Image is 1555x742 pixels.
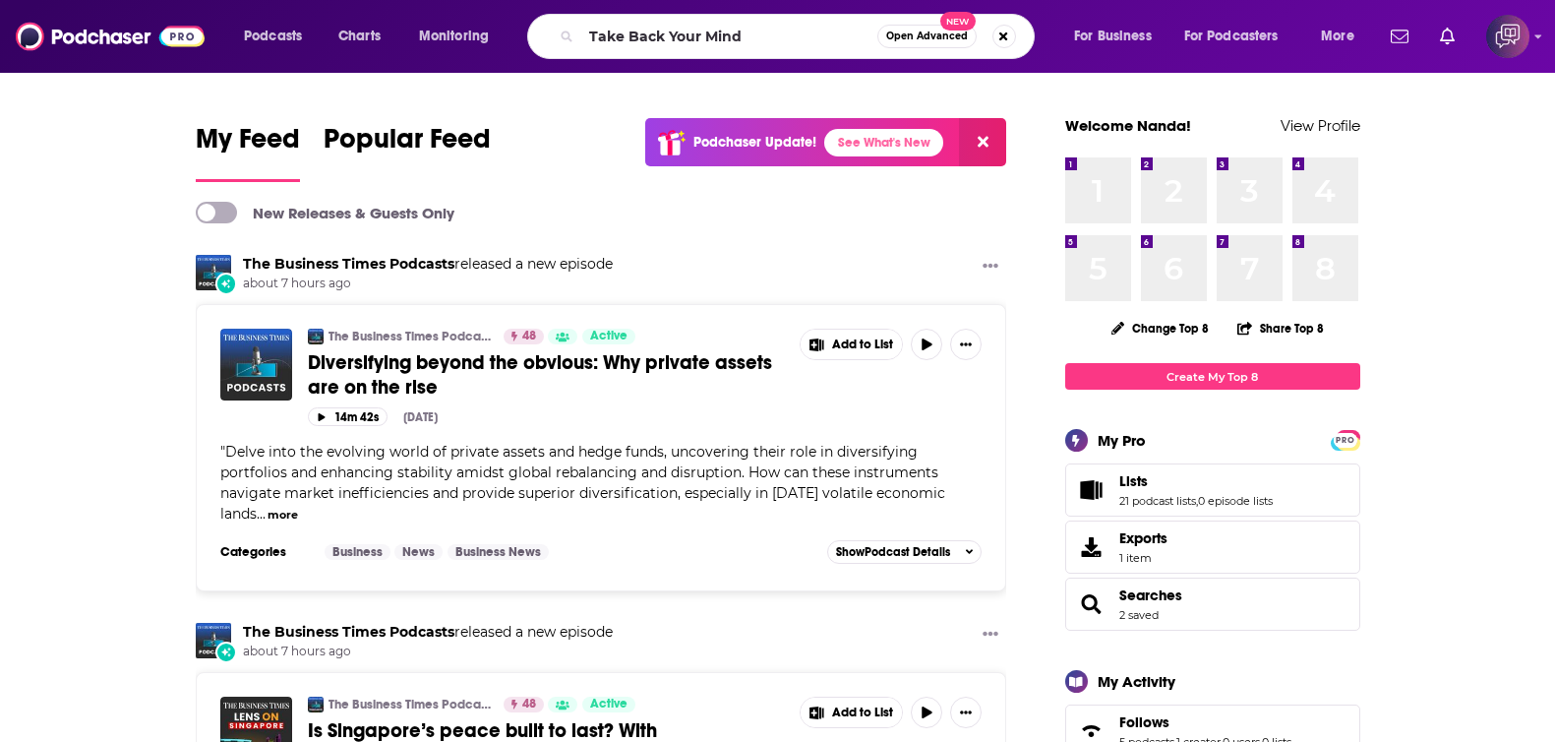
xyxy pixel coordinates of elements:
[1119,608,1159,622] a: 2 saved
[801,698,903,727] button: Show More Button
[1236,309,1325,347] button: Share Top 8
[582,329,635,344] a: Active
[220,443,945,523] span: "
[1072,476,1111,504] a: Lists
[1486,15,1529,58] span: Logged in as corioliscompany
[220,443,945,523] span: Delve into the evolving world of private assets and hedge funds, uncovering their role in diversi...
[801,330,903,359] button: Show More Button
[220,329,292,401] img: Diversifying beyond the obvious: Why private assets are on the rise
[324,122,491,182] a: Popular Feed
[522,695,536,714] span: 48
[244,23,302,50] span: Podcasts
[308,329,324,344] img: The Business Times Podcasts
[1281,116,1360,135] a: View Profile
[243,276,613,292] span: about 7 hours ago
[196,255,231,290] img: The Business Times Podcasts
[1072,590,1111,618] a: Searches
[1065,363,1360,390] a: Create My Top 8
[1119,494,1196,508] a: 21 podcast lists
[836,545,950,559] span: Show Podcast Details
[243,623,454,641] a: The Business Times Podcasts
[16,18,205,55] img: Podchaser - Follow, Share and Rate Podcasts
[243,644,613,660] span: about 7 hours ago
[329,697,491,712] a: The Business Times Podcasts
[693,134,816,151] p: Podchaser Update!
[522,327,536,346] span: 48
[419,23,489,50] span: Monitoring
[1119,551,1167,565] span: 1 item
[832,706,893,720] span: Add to List
[1321,23,1354,50] span: More
[308,697,324,712] a: The Business Times Podcasts
[1074,23,1152,50] span: For Business
[325,544,390,560] a: Business
[504,697,544,712] a: 48
[1198,494,1273,508] a: 0 episode lists
[504,329,544,344] a: 48
[1334,433,1357,448] span: PRO
[1060,21,1176,52] button: open menu
[1119,529,1167,547] span: Exports
[243,255,613,274] h3: released a new episode
[215,273,237,294] div: New Episode
[1098,672,1175,691] div: My Activity
[324,122,491,167] span: Popular Feed
[1119,587,1182,604] a: Searches
[1383,20,1416,53] a: Show notifications dropdown
[827,540,983,564] button: ShowPodcast Details
[308,350,786,400] a: Diversifying beyond the obvious: Why private assets are on the rise
[1171,21,1307,52] button: open menu
[1334,432,1357,447] a: PRO
[1065,116,1191,135] a: Welcome Nanda!
[268,507,298,524] button: more
[1119,472,1148,490] span: Lists
[1486,15,1529,58] img: User Profile
[582,697,635,712] a: Active
[405,21,514,52] button: open menu
[975,255,1006,279] button: Show More Button
[326,21,392,52] a: Charts
[1098,431,1146,450] div: My Pro
[581,21,877,52] input: Search podcasts, credits, & more...
[215,642,237,663] div: New Episode
[196,623,231,658] img: The Business Times Podcasts
[329,329,491,344] a: The Business Times Podcasts
[1100,316,1222,340] button: Change Top 8
[1432,20,1463,53] a: Show notifications dropdown
[1119,713,1291,731] a: Follows
[196,122,300,167] span: My Feed
[546,14,1053,59] div: Search podcasts, credits, & more...
[1065,578,1360,631] span: Searches
[940,12,976,31] span: New
[403,410,438,424] div: [DATE]
[1119,472,1273,490] a: Lists
[257,505,266,523] span: ...
[590,327,628,346] span: Active
[1065,464,1360,517] span: Lists
[1119,713,1169,731] span: Follows
[196,122,300,182] a: My Feed
[243,623,613,642] h3: released a new episode
[308,350,772,400] span: Diversifying beyond the obvious: Why private assets are on the rise
[975,623,1006,648] button: Show More Button
[1065,521,1360,574] a: Exports
[950,329,982,360] button: Show More Button
[886,31,968,41] span: Open Advanced
[824,129,943,156] a: See What's New
[1307,21,1379,52] button: open menu
[220,544,309,560] h3: Categories
[196,202,454,223] a: New Releases & Guests Only
[1486,15,1529,58] button: Show profile menu
[590,695,628,714] span: Active
[394,544,443,560] a: News
[877,25,977,48] button: Open AdvancedNew
[1072,533,1111,561] span: Exports
[448,544,549,560] a: Business News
